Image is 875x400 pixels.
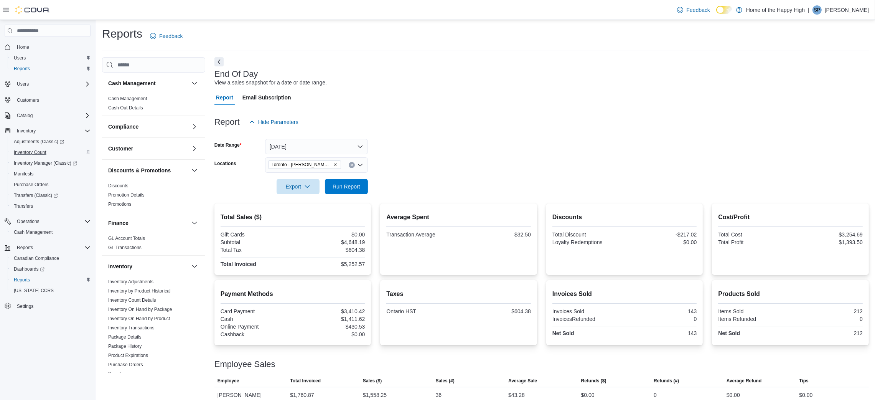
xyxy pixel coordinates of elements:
[11,137,91,146] span: Adjustments (Classic)
[214,79,327,87] div: View a sales snapshot for a date or date range.
[814,5,820,15] span: SP
[221,331,291,337] div: Cashback
[2,110,94,121] button: Catalog
[214,57,224,66] button: Next
[552,330,574,336] strong: Net Sold
[14,277,30,283] span: Reports
[11,137,67,146] a: Adjustments (Classic)
[552,239,623,245] div: Loyalty Redemptions
[190,262,199,271] button: Inventory
[14,217,91,226] span: Operations
[8,201,94,212] button: Transfers
[108,145,188,152] button: Customer
[727,378,762,384] span: Average Refund
[716,6,732,14] input: Dark Mode
[460,308,531,314] div: $604.38
[258,118,298,126] span: Hide Parameters
[190,144,199,153] button: Customer
[108,325,155,331] span: Inventory Transactions
[108,288,171,294] a: Inventory by Product Historical
[5,38,91,332] nav: Complex example
[552,308,623,314] div: Invoices Sold
[8,264,94,274] a: Dashboards
[11,169,91,179] span: Manifests
[14,243,91,252] span: Reports
[654,378,679,384] span: Refunds (#)
[108,96,147,101] a: Cash Management
[2,301,94,312] button: Settings
[290,390,314,400] div: $1,760.87
[11,254,62,263] a: Canadian Compliance
[14,243,36,252] button: Reports
[2,216,94,227] button: Operations
[674,2,713,18] a: Feedback
[108,263,132,270] h3: Inventory
[552,316,623,322] div: InvoicesRefunded
[108,96,147,102] span: Cash Management
[386,289,531,299] h2: Taxes
[108,236,145,241] a: GL Account Totals
[221,239,291,245] div: Subtotal
[14,79,91,89] span: Users
[718,308,789,314] div: Items Sold
[792,239,863,245] div: $1,393.50
[14,301,91,311] span: Settings
[325,179,368,194] button: Run Report
[272,161,331,169] span: Toronto - [PERSON_NAME] Street - Fire & Flower
[190,218,199,228] button: Finance
[11,275,33,284] a: Reports
[14,43,32,52] a: Home
[221,231,291,238] div: Gift Cards
[108,245,142,250] a: GL Transactions
[14,96,42,105] a: Customers
[799,390,812,400] div: $0.00
[349,162,355,168] button: Clear input
[11,202,36,211] a: Transfers
[581,378,606,384] span: Refunds ($)
[14,139,64,145] span: Adjustments (Classic)
[108,245,142,251] span: GL Transactions
[11,64,33,73] a: Reports
[221,324,291,330] div: Online Payment
[102,181,205,212] div: Discounts & Promotions
[746,5,805,15] p: Home of the Happy High
[190,166,199,175] button: Discounts & Promotions
[2,79,94,89] button: Users
[14,42,91,52] span: Home
[8,274,94,285] button: Reports
[626,330,697,336] div: 143
[11,228,91,237] span: Cash Management
[718,213,863,222] h2: Cost/Profit
[108,219,188,227] button: Finance
[14,149,46,155] span: Inventory Count
[17,218,40,225] span: Operations
[8,63,94,74] button: Reports
[718,330,740,336] strong: Net Sold
[581,390,595,400] div: $0.00
[102,277,205,391] div: Inventory
[214,160,236,167] label: Locations
[8,253,94,264] button: Canadian Compliance
[14,288,54,294] span: [US_STATE] CCRS
[799,378,808,384] span: Tips
[108,371,125,377] a: Reorder
[108,279,153,284] a: Inventory Adjustments
[17,245,33,251] span: Reports
[436,378,455,384] span: Sales (#)
[808,5,809,15] p: |
[792,330,863,336] div: 212
[159,32,183,40] span: Feedback
[11,169,36,179] a: Manifests
[14,66,30,72] span: Reports
[108,202,132,207] a: Promotions
[8,179,94,190] button: Purchase Orders
[11,180,52,189] a: Purchase Orders
[108,325,155,331] a: Inventory Transactions
[11,286,57,295] a: [US_STATE] CCRS
[508,378,537,384] span: Average Sale
[11,228,56,237] a: Cash Management
[108,167,188,174] button: Discounts & Promotions
[14,126,39,136] button: Inventory
[11,180,91,189] span: Purchase Orders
